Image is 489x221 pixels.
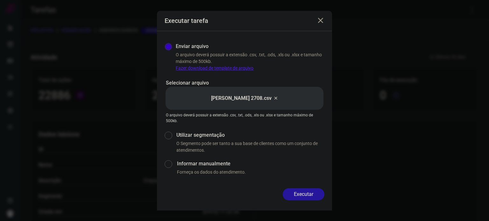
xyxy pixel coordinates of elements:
[176,140,324,154] p: O Segmento pode ser tanto a sua base de clientes como um conjunto de atendimentos.
[177,160,324,168] label: Informar manualmente
[176,43,209,50] label: Enviar arquivo
[176,52,324,72] p: O arquivo deverá possuir a extensão .csv, .txt, .ods, .xls ou .xlsx e tamanho máximo de 500kb.
[165,17,208,24] h3: Executar tarefa
[177,169,324,176] p: Forneça os dados do atendimento.
[176,66,253,71] a: Fazer download de template de arquivo
[176,131,324,139] label: Utilizar segmentação
[283,188,324,200] button: Executar
[166,112,323,124] p: O arquivo deverá possuir a extensão .csv, .txt, .ods, .xls ou .xlsx e tamanho máximo de 500kb.
[211,94,272,102] p: [PERSON_NAME] 2708.csv
[166,79,323,87] p: Selecionar arquivo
